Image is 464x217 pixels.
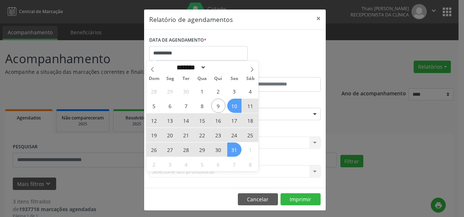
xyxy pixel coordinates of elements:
[195,142,209,157] span: Outubro 29, 2025
[211,157,225,171] span: Novembro 6, 2025
[179,84,193,98] span: Setembro 30, 2025
[179,157,193,171] span: Novembro 4, 2025
[147,99,161,113] span: Outubro 5, 2025
[243,128,258,142] span: Outubro 25, 2025
[243,142,258,157] span: Novembro 1, 2025
[179,99,193,113] span: Outubro 7, 2025
[226,76,242,81] span: Sex
[163,84,177,98] span: Setembro 29, 2025
[237,66,321,77] label: ATÉ
[174,64,206,71] select: Month
[227,99,241,113] span: Outubro 10, 2025
[210,76,226,81] span: Qui
[227,157,241,171] span: Novembro 7, 2025
[194,76,210,81] span: Qua
[227,142,241,157] span: Outubro 31, 2025
[195,84,209,98] span: Outubro 1, 2025
[163,128,177,142] span: Outubro 20, 2025
[147,113,161,127] span: Outubro 12, 2025
[162,76,178,81] span: Seg
[227,113,241,127] span: Outubro 17, 2025
[238,193,278,206] button: Cancelar
[179,113,193,127] span: Outubro 14, 2025
[311,9,326,27] button: Close
[227,128,241,142] span: Outubro 24, 2025
[243,99,258,113] span: Outubro 11, 2025
[227,84,241,98] span: Outubro 3, 2025
[195,113,209,127] span: Outubro 15, 2025
[147,142,161,157] span: Outubro 26, 2025
[195,99,209,113] span: Outubro 8, 2025
[163,99,177,113] span: Outubro 6, 2025
[149,35,206,46] label: DATA DE AGENDAMENTO
[243,157,258,171] span: Novembro 8, 2025
[163,157,177,171] span: Novembro 3, 2025
[146,76,162,81] span: Dom
[195,128,209,142] span: Outubro 22, 2025
[243,113,258,127] span: Outubro 18, 2025
[211,142,225,157] span: Outubro 30, 2025
[178,76,194,81] span: Ter
[179,142,193,157] span: Outubro 28, 2025
[211,113,225,127] span: Outubro 16, 2025
[195,157,209,171] span: Novembro 5, 2025
[147,128,161,142] span: Outubro 19, 2025
[163,142,177,157] span: Outubro 27, 2025
[149,15,233,24] h5: Relatório de agendamentos
[281,193,321,206] button: Imprimir
[243,84,258,98] span: Outubro 4, 2025
[211,128,225,142] span: Outubro 23, 2025
[147,157,161,171] span: Novembro 2, 2025
[179,128,193,142] span: Outubro 21, 2025
[211,84,225,98] span: Outubro 2, 2025
[147,84,161,98] span: Setembro 28, 2025
[206,64,230,71] input: Year
[242,76,258,81] span: Sáb
[163,113,177,127] span: Outubro 13, 2025
[211,99,225,113] span: Outubro 9, 2025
